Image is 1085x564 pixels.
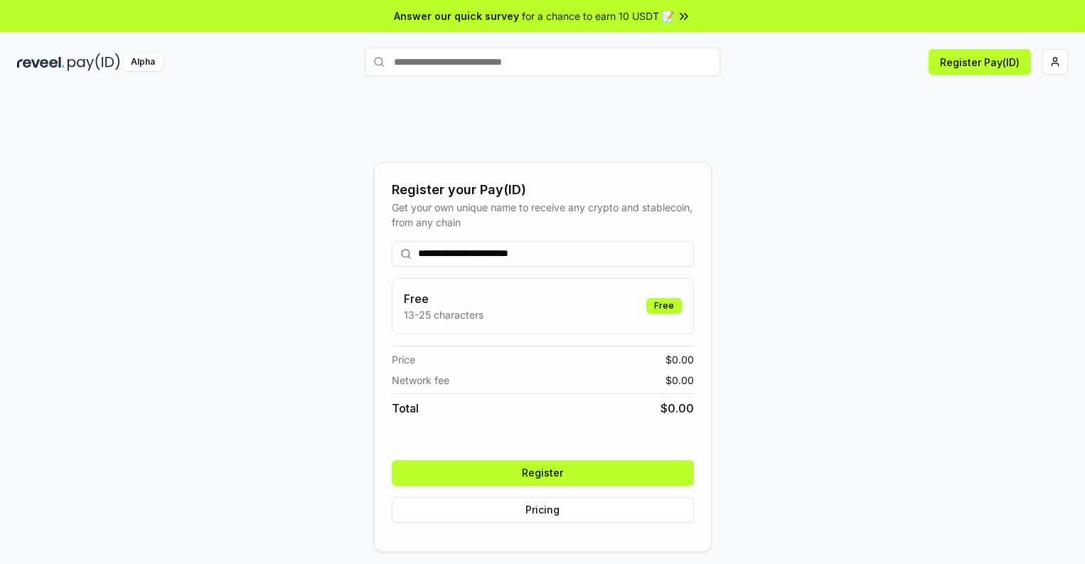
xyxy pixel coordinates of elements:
[123,53,163,71] div: Alpha
[661,400,694,417] span: $ 0.00
[392,352,415,367] span: Price
[392,460,694,486] button: Register
[392,400,419,417] span: Total
[929,49,1031,75] button: Register Pay(ID)
[404,307,483,322] p: 13-25 characters
[68,53,120,71] img: pay_id
[392,180,694,200] div: Register your Pay(ID)
[666,373,694,388] span: $ 0.00
[404,290,483,307] h3: Free
[666,352,694,367] span: $ 0.00
[394,9,519,23] span: Answer our quick survey
[392,200,694,230] div: Get your own unique name to receive any crypto and stablecoin, from any chain
[17,53,65,71] img: reveel_dark
[392,373,449,388] span: Network fee
[392,497,694,523] button: Pricing
[522,9,674,23] span: for a chance to earn 10 USDT 📝
[646,298,682,314] div: Free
